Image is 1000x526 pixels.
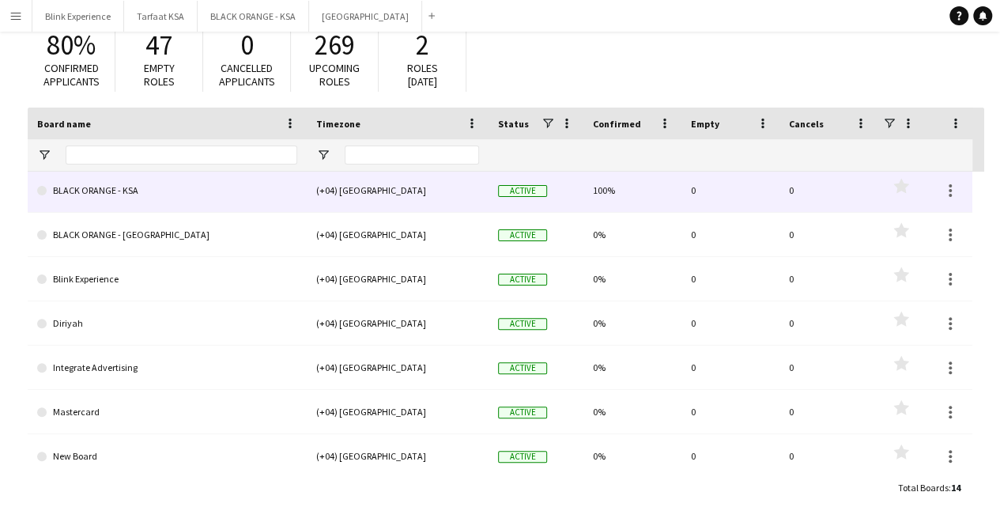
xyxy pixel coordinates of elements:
div: 100% [583,168,681,212]
span: Active [498,318,547,330]
span: 47 [145,28,172,62]
span: 14 [951,482,960,494]
span: Active [498,185,547,197]
button: Tarfaat KSA [124,1,198,32]
div: (+04) [GEOGRAPHIC_DATA] [307,301,489,345]
div: (+04) [GEOGRAPHIC_DATA] [307,168,489,212]
div: 0 [779,390,877,433]
span: 0 [240,28,254,62]
a: Blink Experience [37,257,297,301]
div: 0% [583,434,681,478]
div: 0 [779,168,877,212]
span: Active [498,229,547,241]
span: Timezone [316,118,360,130]
div: 0 [681,390,779,433]
button: Open Filter Menu [37,148,51,162]
span: Empty [691,118,719,130]
a: Integrate Advertising [37,346,297,390]
a: New Board [37,434,297,479]
span: Active [498,451,547,463]
div: 0 [779,257,877,301]
a: Mastercard [37,390,297,434]
button: Open Filter Menu [316,148,330,162]
span: Board name [37,118,91,130]
div: 0 [681,301,779,345]
div: 0 [681,257,779,301]
span: Empty roles [144,61,175,89]
span: Active [498,407,547,418]
div: 0 [779,346,877,389]
span: 2 [416,28,429,62]
input: Board name Filter Input [66,146,297,165]
div: 0 [681,168,779,212]
span: Active [498,274,547,286]
div: 0 [681,346,779,389]
span: Total Boards [898,482,949,494]
div: 0% [583,346,681,389]
button: Blink Experience [32,1,124,32]
span: Confirmed applicants [43,61,100,89]
a: Diriyah [37,301,297,346]
span: Roles [DATE] [407,61,438,89]
div: (+04) [GEOGRAPHIC_DATA] [307,434,489,478]
span: Cancels [789,118,824,130]
div: 0 [779,301,877,345]
a: BLACK ORANGE - [GEOGRAPHIC_DATA] [37,213,297,257]
button: BLACK ORANGE - KSA [198,1,309,32]
div: 0 [779,213,877,256]
div: (+04) [GEOGRAPHIC_DATA] [307,390,489,433]
div: 0 [681,213,779,256]
span: Status [498,118,529,130]
a: BLACK ORANGE - KSA [37,168,297,213]
div: (+04) [GEOGRAPHIC_DATA] [307,213,489,256]
div: 0% [583,257,681,301]
div: 0% [583,301,681,345]
div: 0 [681,434,779,478]
span: Upcoming roles [309,61,360,89]
span: 269 [315,28,355,62]
div: (+04) [GEOGRAPHIC_DATA] [307,257,489,301]
div: 0 [779,434,877,478]
span: Active [498,362,547,374]
div: 0% [583,390,681,433]
input: Timezone Filter Input [345,146,479,165]
span: 80% [47,28,96,62]
div: (+04) [GEOGRAPHIC_DATA] [307,346,489,389]
button: [GEOGRAPHIC_DATA] [309,1,422,32]
span: Confirmed [593,118,641,130]
div: 0% [583,213,681,256]
div: : [898,472,960,503]
span: Cancelled applicants [219,61,275,89]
